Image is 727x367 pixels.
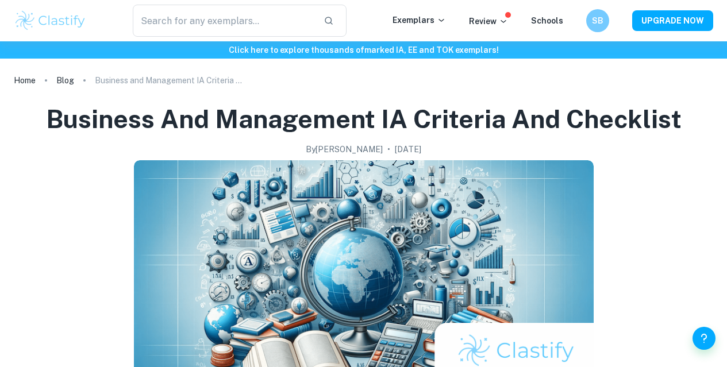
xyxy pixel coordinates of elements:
[586,9,609,32] button: SB
[95,74,244,87] p: Business and Management IA Criteria and Checklist
[2,44,725,56] h6: Click here to explore thousands of marked IA, EE and TOK exemplars !
[56,72,74,88] a: Blog
[531,16,563,25] a: Schools
[46,102,682,136] h1: Business and Management IA Criteria and Checklist
[632,10,713,31] button: UPGRADE NOW
[14,9,87,32] img: Clastify logo
[693,327,716,350] button: Help and Feedback
[387,143,390,156] p: •
[469,15,508,28] p: Review
[395,143,421,156] h2: [DATE]
[306,143,383,156] h2: By [PERSON_NAME]
[14,72,36,88] a: Home
[591,14,605,27] h6: SB
[133,5,314,37] input: Search for any exemplars...
[393,14,446,26] p: Exemplars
